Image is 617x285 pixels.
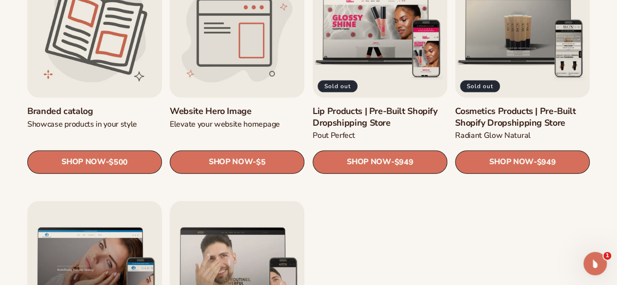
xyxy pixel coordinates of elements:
span: 1 [603,252,611,260]
a: Website Hero Image [170,106,304,117]
span: SHOP NOW [209,157,253,167]
span: $500 [109,158,128,167]
a: SHOP NOW- $949 [455,151,590,174]
a: SHOP NOW- $5 [170,151,304,174]
span: $949 [537,158,556,167]
a: SHOP NOW- $500 [27,151,162,174]
span: SHOP NOW [61,157,105,167]
span: SHOP NOW [489,157,533,167]
a: SHOP NOW- $949 [313,151,447,174]
span: SHOP NOW [347,157,391,167]
a: Lip Products | Pre-Built Shopify Dropshipping Store [313,106,447,129]
span: $5 [256,158,265,167]
a: Cosmetics Products | Pre-Built Shopify Dropshipping Store [455,106,590,129]
span: $949 [394,158,413,167]
iframe: Intercom live chat [583,252,607,275]
a: Branded catalog [27,106,162,117]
